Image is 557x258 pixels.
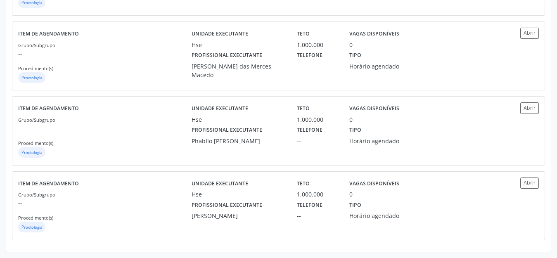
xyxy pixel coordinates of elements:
[18,178,79,190] label: Item de agendamento
[297,40,338,49] div: 1.000.000
[349,40,353,49] div: 0
[18,65,53,71] small: Procedimento(s)
[349,62,417,71] div: Horário agendado
[21,75,42,80] small: Proctologia
[349,178,399,190] label: Vagas disponíveis
[18,102,79,115] label: Item de agendamento
[18,199,192,207] p: --
[18,140,53,146] small: Procedimento(s)
[297,49,322,62] label: Telefone
[349,211,417,220] div: Horário agendado
[297,199,322,211] label: Telefone
[349,28,399,40] label: Vagas disponíveis
[192,199,262,211] label: Profissional executante
[192,102,248,115] label: Unidade executante
[192,178,248,190] label: Unidade executante
[21,225,42,230] small: Proctologia
[349,115,353,124] div: 0
[349,102,399,115] label: Vagas disponíveis
[18,215,53,221] small: Procedimento(s)
[192,28,248,40] label: Unidade executante
[297,28,310,40] label: Teto
[18,192,55,198] small: Grupo/Subgrupo
[18,124,192,133] p: --
[192,62,285,79] div: [PERSON_NAME] das Merces Macedo
[297,190,338,199] div: 1.000.000
[297,115,338,124] div: 1.000.000
[297,102,310,115] label: Teto
[349,124,361,137] label: Tipo
[18,28,79,40] label: Item de agendamento
[297,137,338,145] div: --
[349,49,361,62] label: Tipo
[349,199,361,211] label: Tipo
[297,124,322,137] label: Telefone
[349,137,417,145] div: Horário agendado
[18,42,55,48] small: Grupo/Subgrupo
[192,49,262,62] label: Profissional executante
[297,211,338,220] div: --
[192,124,262,137] label: Profissional executante
[520,178,539,189] button: Abrir
[192,190,285,199] div: Hse
[520,102,539,114] button: Abrir
[21,150,42,155] small: Proctologia
[18,117,55,123] small: Grupo/Subgrupo
[297,62,338,71] div: --
[18,49,192,58] p: --
[520,28,539,39] button: Abrir
[192,211,285,220] div: [PERSON_NAME]
[349,190,353,199] div: 0
[297,178,310,190] label: Teto
[192,115,285,124] div: Hse
[192,137,285,145] div: Phabllo [PERSON_NAME]
[192,40,285,49] div: Hse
